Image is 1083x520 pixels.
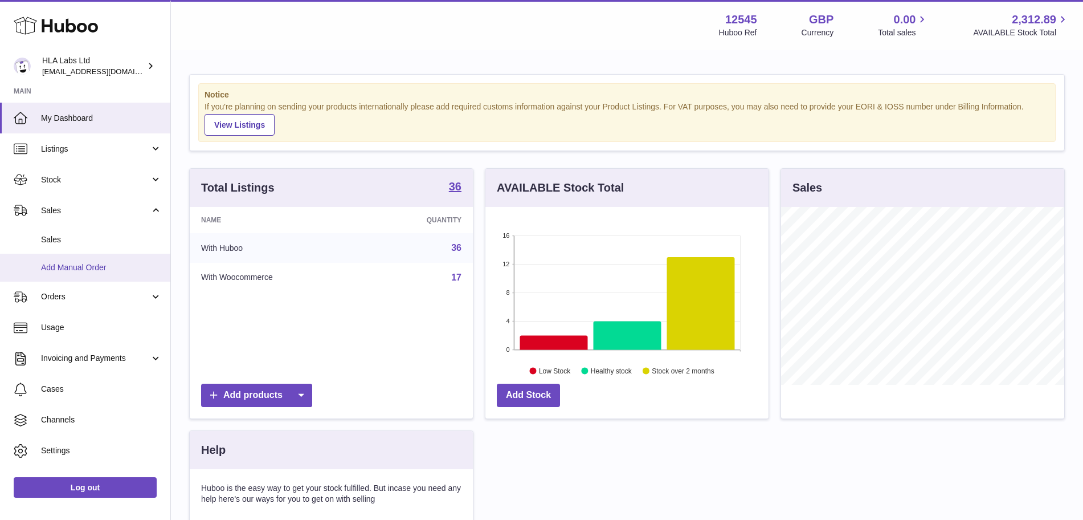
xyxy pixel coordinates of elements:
[201,442,226,458] h3: Help
[41,322,162,333] span: Usage
[497,180,624,196] h3: AVAILABLE Stock Total
[201,384,312,407] a: Add products
[41,234,162,245] span: Sales
[506,318,509,324] text: 4
[205,90,1049,100] strong: Notice
[41,262,162,273] span: Add Manual Order
[802,27,834,38] div: Currency
[190,263,365,292] td: With Woocommerce
[894,12,916,27] span: 0.00
[41,205,150,216] span: Sales
[41,144,150,155] span: Listings
[973,27,1069,38] span: AVAILABLE Stock Total
[809,12,833,27] strong: GBP
[539,367,571,375] text: Low Stock
[449,181,461,192] strong: 36
[1012,12,1056,27] span: 2,312.89
[506,289,509,296] text: 8
[502,261,509,267] text: 12
[190,207,365,233] th: Name
[41,113,162,124] span: My Dashboard
[451,243,461,253] a: 36
[41,384,162,395] span: Cases
[878,12,929,38] a: 0.00 Total sales
[502,232,509,239] text: 16
[201,483,461,505] p: Huboo is the easy way to get your stock fulfilled. But incase you need any help here's our ways f...
[41,174,150,185] span: Stock
[42,67,167,76] span: [EMAIL_ADDRESS][DOMAIN_NAME]
[42,55,145,77] div: HLA Labs Ltd
[497,384,560,407] a: Add Stock
[591,367,632,375] text: Healthy stock
[878,27,929,38] span: Total sales
[14,58,31,75] img: clinton@newgendirect.com
[725,12,757,27] strong: 12545
[190,233,365,263] td: With Huboo
[205,114,275,136] a: View Listings
[14,477,157,498] a: Log out
[201,180,275,196] h3: Total Listings
[41,445,162,456] span: Settings
[792,180,822,196] h3: Sales
[973,12,1069,38] a: 2,312.89 AVAILABLE Stock Total
[365,207,473,233] th: Quantity
[719,27,757,38] div: Huboo Ref
[451,273,461,282] a: 17
[41,353,150,364] span: Invoicing and Payments
[41,291,150,302] span: Orders
[652,367,714,375] text: Stock over 2 months
[205,101,1049,136] div: If you're planning on sending your products internationally please add required customs informati...
[506,346,509,353] text: 0
[41,415,162,425] span: Channels
[449,181,461,194] a: 36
